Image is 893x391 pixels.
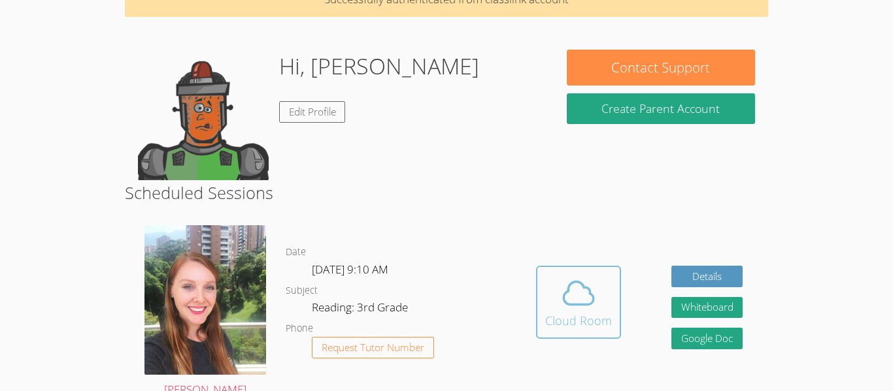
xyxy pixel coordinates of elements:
dt: Subject [286,283,318,299]
a: Details [671,266,743,287]
button: Request Tutor Number [312,337,434,358]
h2: Scheduled Sessions [125,180,768,205]
img: avatar.png [144,225,266,375]
a: Google Doc [671,328,743,349]
button: Whiteboard [671,297,743,319]
span: Request Tutor Number [322,343,424,352]
img: default.png [138,50,269,180]
button: Cloud Room [536,266,621,339]
dt: Date [286,244,306,260]
h1: Hi, [PERSON_NAME] [279,50,479,83]
button: Contact Support [567,50,755,86]
a: Edit Profile [279,101,346,123]
span: [DATE] 9:10 AM [312,262,388,277]
dd: Reading: 3rd Grade [312,298,411,321]
div: Cloud Room [545,311,612,330]
button: Create Parent Account [567,93,755,124]
dt: Phone [286,321,313,337]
